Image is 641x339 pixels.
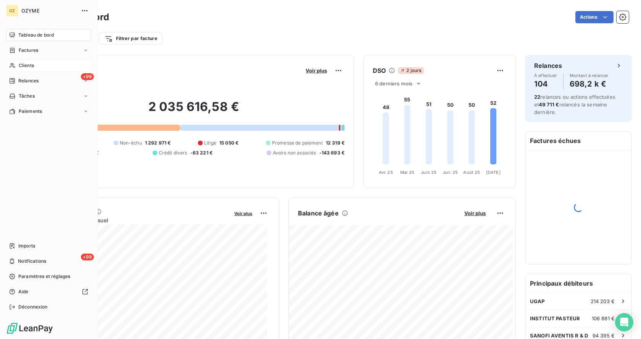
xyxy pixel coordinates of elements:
[592,315,615,321] span: 106 881 €
[379,170,393,175] tspan: Avr. 25
[593,333,615,339] span: 94 395 €
[375,80,412,87] span: 6 derniers mois
[219,140,238,146] span: 15 050 €
[534,78,557,90] h4: 104
[486,170,501,175] tspan: [DATE]
[18,258,46,265] span: Notifications
[273,149,316,156] span: Avoirs non associés
[570,78,609,90] h4: 698,2 k €
[400,170,414,175] tspan: Mai 25
[463,170,480,175] tspan: Août 25
[306,67,327,74] span: Voir plus
[615,313,633,331] div: Open Intercom Messenger
[575,11,614,23] button: Actions
[570,73,609,78] span: Montant à relancer
[530,298,545,304] span: UGAP
[591,298,615,304] span: 214 203 €
[18,288,29,295] span: Aide
[18,304,48,310] span: Déconnexion
[21,8,76,14] span: OZYME
[421,170,436,175] tspan: Juin 25
[530,315,580,321] span: INSTITUT PASTEUR
[6,5,18,17] div: OZ
[234,211,252,216] span: Voir plus
[462,210,488,217] button: Voir plus
[190,149,213,156] span: -63 221 €
[298,209,339,218] h6: Balance âgée
[19,47,38,54] span: Factures
[272,140,323,146] span: Promesse de paiement
[120,140,142,146] span: Non-échu
[19,93,35,100] span: Tâches
[43,99,345,122] h2: 2 035 616,58 €
[464,210,486,216] span: Voir plus
[319,149,345,156] span: -143 693 €
[525,132,631,150] h6: Factures échues
[43,216,229,224] span: Chiffre d'affaires mensuel
[6,286,91,298] a: Aide
[373,66,386,75] h6: DSO
[539,101,559,108] span: 49 711 €
[443,170,458,175] tspan: Juil. 25
[6,322,53,334] img: Logo LeanPay
[19,108,42,115] span: Paiements
[534,73,557,78] span: À effectuer
[534,61,562,70] h6: Relances
[326,140,345,146] span: 12 319 €
[232,210,254,217] button: Voir plus
[18,273,70,280] span: Paramètres et réglages
[18,243,35,249] span: Imports
[81,73,94,80] span: +99
[145,140,171,146] span: 1 292 971 €
[530,333,588,339] span: SANOFI AVENTIS R & D
[534,94,540,100] span: 22
[81,254,94,260] span: +99
[159,149,187,156] span: Crédit divers
[204,140,216,146] span: Litige
[18,77,39,84] span: Relances
[19,62,34,69] span: Clients
[398,67,424,74] span: 2 jours
[534,94,615,115] span: relances ou actions effectuées et relancés la semaine dernière.
[18,32,54,39] span: Tableau de bord
[525,274,631,292] h6: Principaux débiteurs
[100,32,162,45] button: Filtrer par facture
[303,67,329,74] button: Voir plus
